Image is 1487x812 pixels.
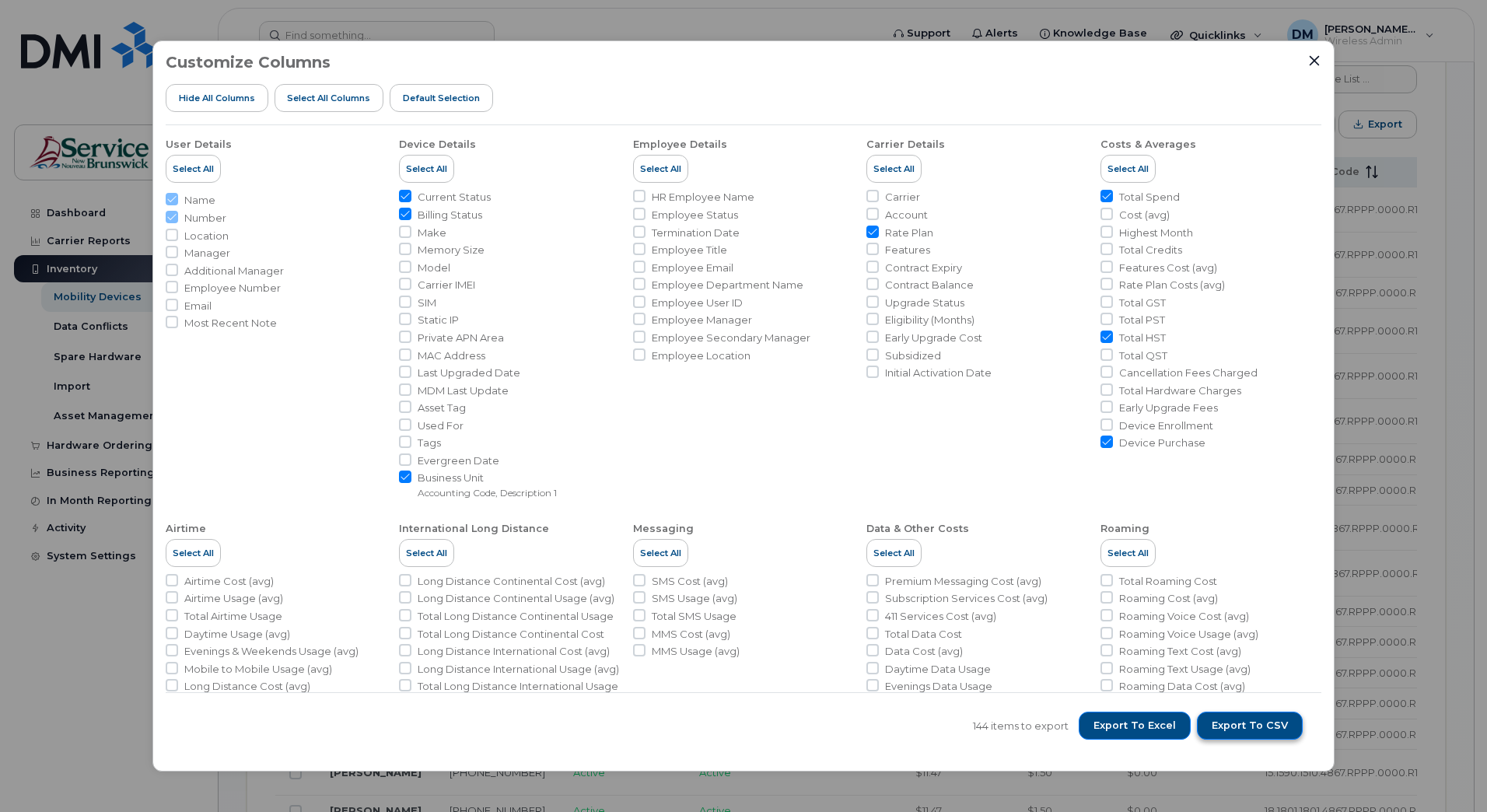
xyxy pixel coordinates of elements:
[418,331,504,345] span: Private APN Area
[633,522,694,536] div: Messaging
[652,313,752,327] span: Employee Manager
[418,453,499,468] span: Evergreen Date
[390,84,493,112] button: Default Selection
[399,155,454,183] button: Select All
[885,627,962,642] span: Total Data Cost
[1212,719,1288,733] span: Export to CSV
[885,313,974,327] span: Eligibility (Months)
[1119,401,1218,415] span: Early Upgrade Fees
[885,574,1041,589] span: Premium Messaging Cost (avg)
[866,155,922,183] button: Select All
[418,296,436,310] span: SIM
[633,138,727,152] div: Employee Details
[1100,155,1156,183] button: Select All
[873,163,915,175] span: Select All
[418,226,446,240] span: Make
[1119,366,1258,380] span: Cancellation Fees Charged
[866,522,969,536] div: Data & Other Costs
[866,539,922,567] button: Select All
[640,163,681,175] span: Select All
[184,299,212,313] span: Email
[1100,138,1196,152] div: Costs & Averages
[652,296,743,310] span: Employee User ID
[184,627,290,642] span: Daytime Usage (avg)
[885,331,982,345] span: Early Upgrade Cost
[418,662,619,677] span: Long Distance International Usage (avg)
[399,539,454,567] button: Select All
[885,662,991,677] span: Daytime Data Usage
[1119,226,1193,240] span: Highest Month
[1119,190,1180,205] span: Total Spend
[418,366,520,380] span: Last Upgraded Date
[418,591,614,606] span: Long Distance Continental Usage (avg)
[885,190,920,205] span: Carrier
[166,155,221,183] button: Select All
[885,296,964,310] span: Upgrade Status
[184,246,230,261] span: Manager
[885,679,992,694] span: Evenings Data Usage
[652,331,810,345] span: Employee Secondary Manager
[652,574,728,589] span: SMS Cost (avg)
[652,243,727,257] span: Employee Title
[885,261,962,275] span: Contract Expiry
[1119,679,1245,694] span: Roaming Data Cost (avg)
[184,229,229,243] span: Location
[652,348,750,363] span: Employee Location
[633,155,688,183] button: Select All
[418,471,557,485] span: Business Unit
[1119,627,1258,642] span: Roaming Voice Usage (avg)
[184,316,277,331] span: Most Recent Note
[1093,719,1176,733] span: Export to Excel
[418,313,459,327] span: Static IP
[1119,383,1241,398] span: Total Hardware Charges
[418,487,557,499] small: Accounting Code, Description 1
[418,190,491,205] span: Current Status
[287,92,370,104] span: Select all Columns
[418,418,464,433] span: Used For
[173,547,214,559] span: Select All
[418,644,610,659] span: Long Distance International Cost (avg)
[1119,574,1217,589] span: Total Roaming Cost
[885,644,963,659] span: Data Cost (avg)
[418,574,605,589] span: Long Distance Continental Cost (avg)
[406,547,447,559] span: Select All
[652,190,754,205] span: HR Employee Name
[399,522,549,536] div: International Long Distance
[406,163,447,175] span: Select All
[166,84,268,112] button: Hide All Columns
[1119,662,1251,677] span: Roaming Text Usage (avg)
[652,261,733,275] span: Employee Email
[1197,712,1303,740] button: Export to CSV
[1100,539,1156,567] button: Select All
[418,278,475,292] span: Carrier IMEI
[652,208,738,222] span: Employee Status
[184,574,274,589] span: Airtime Cost (avg)
[184,662,332,677] span: Mobile to Mobile Usage (avg)
[184,211,226,226] span: Number
[1119,436,1205,450] span: Device Purchase
[1079,712,1191,740] button: Export to Excel
[973,719,1069,733] span: 144 items to export
[640,547,681,559] span: Select All
[184,193,215,208] span: Name
[418,261,450,275] span: Model
[1119,261,1217,275] span: Features Cost (avg)
[1119,208,1170,222] span: Cost (avg)
[1119,331,1166,345] span: Total HST
[652,609,737,624] span: Total SMS Usage
[885,243,930,257] span: Features
[652,226,740,240] span: Termination Date
[418,627,604,642] span: Total Long Distance Continental Cost
[1100,522,1149,536] div: Roaming
[1307,54,1321,68] button: Close
[418,208,482,222] span: Billing Status
[418,348,485,363] span: MAC Address
[652,591,737,606] span: SMS Usage (avg)
[184,264,284,278] span: Additional Manager
[885,348,941,363] span: Subsidized
[873,547,915,559] span: Select All
[418,383,509,398] span: MDM Last Update
[173,163,214,175] span: Select All
[1107,547,1149,559] span: Select All
[652,644,740,659] span: MMS Usage (avg)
